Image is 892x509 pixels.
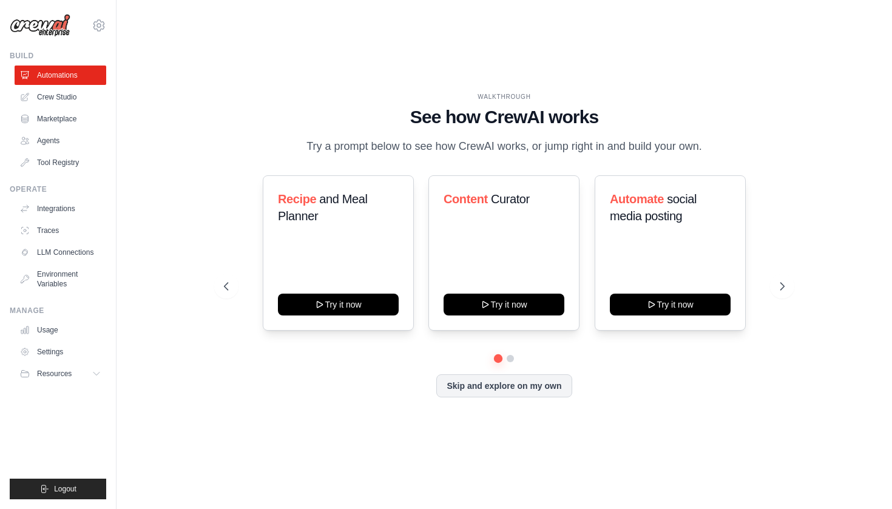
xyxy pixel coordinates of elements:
[610,192,697,223] span: social media posting
[54,484,76,494] span: Logout
[15,265,106,294] a: Environment Variables
[15,87,106,107] a: Crew Studio
[15,153,106,172] a: Tool Registry
[300,138,708,155] p: Try a prompt below to see how CrewAI works, or jump right in and build your own.
[10,479,106,499] button: Logout
[15,364,106,383] button: Resources
[436,374,572,397] button: Skip and explore on my own
[444,192,488,206] span: Content
[491,192,530,206] span: Curator
[15,243,106,262] a: LLM Connections
[37,369,72,379] span: Resources
[10,306,106,315] div: Manage
[15,320,106,340] a: Usage
[278,294,399,315] button: Try it now
[444,294,564,315] button: Try it now
[15,342,106,362] a: Settings
[15,131,106,150] a: Agents
[15,109,106,129] a: Marketplace
[278,192,367,223] span: and Meal Planner
[15,221,106,240] a: Traces
[610,192,664,206] span: Automate
[278,192,316,206] span: Recipe
[10,51,106,61] div: Build
[224,92,784,101] div: WALKTHROUGH
[224,106,784,128] h1: See how CrewAI works
[15,199,106,218] a: Integrations
[10,184,106,194] div: Operate
[15,66,106,85] a: Automations
[610,294,731,315] button: Try it now
[10,14,70,37] img: Logo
